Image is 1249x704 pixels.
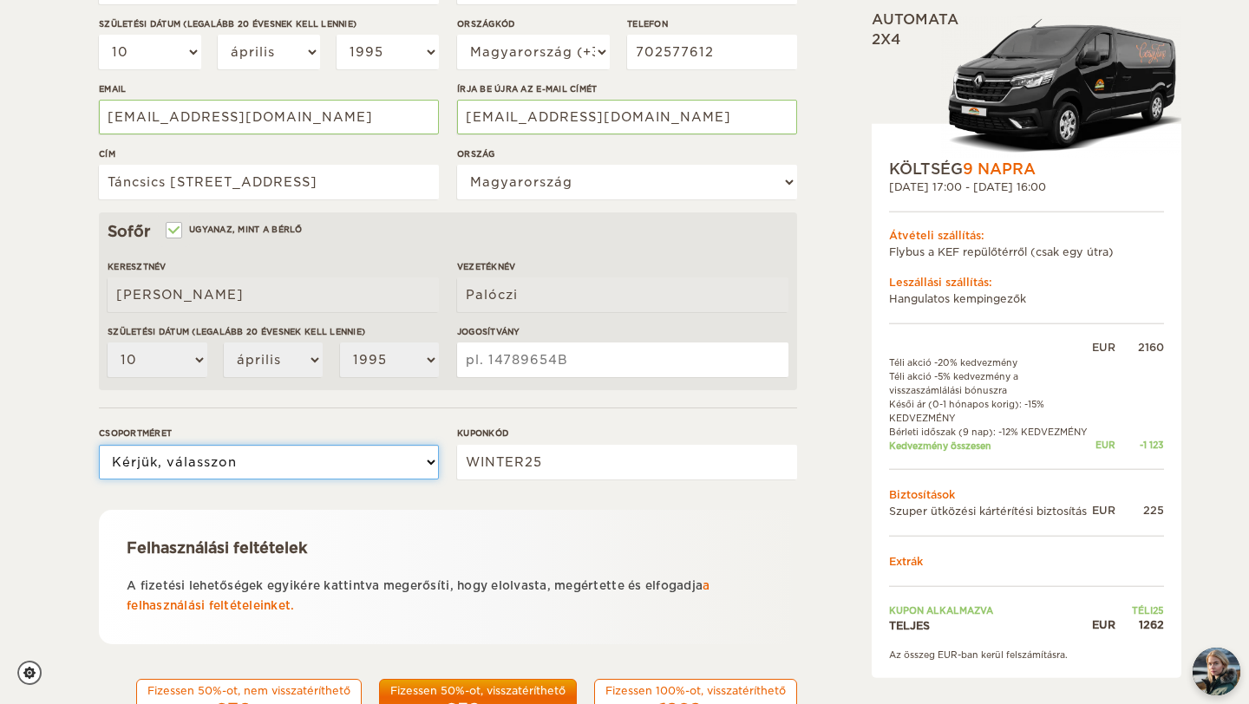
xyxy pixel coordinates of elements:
font: A fizetési lehetőségek egyikére kattintva megerősíti, hogy elolvasta, megértette és elfogadja [127,579,703,592]
font: TÉLI25 [1132,604,1164,615]
font: Ország [457,149,495,159]
img: Langur-m-c-logo-2.png [941,15,1181,158]
font: Fizessen 100%-ot, visszatéríthető [605,684,786,697]
font: Születési dátum (Legalább 20 évesnek kell lennie) [108,327,365,336]
font: Vezetéknév [457,262,516,271]
font: Bérleti időszak (9 nap): -12% KEDVEZMÉNY [889,427,1088,437]
font: EUR [1095,440,1115,450]
a: Sütibeállítások [17,661,53,685]
font: Átvételi szállítás: [889,229,984,242]
font: Késői ár (0-1 hónapos korig): -15% KEDVEZMÉNY [889,399,1044,423]
font: Hangulatos kempingezők [889,292,1026,305]
font: Keresztnév [108,262,167,271]
font: 225 [1143,504,1164,517]
input: pl. 14789654B [457,342,788,377]
font: Kupon alkalmazva [889,604,993,615]
font: Kuponkód [457,428,508,438]
font: 1262 [1139,618,1164,631]
font: Flybus a KEF repülőtérről (csak egy útra) [889,245,1114,258]
font: Ugyanaz, mint a bérlő [189,225,303,234]
input: pl. Vilmos [108,277,439,312]
font: Fizessen 50%-ot, visszatéríthető [390,684,566,697]
font: Telefon [627,19,668,29]
input: pl. példa@example.com [457,100,797,134]
input: pl. utca, város, irányítószám [99,165,439,199]
font: EUR [1092,618,1115,631]
img: Freyja at Cozy Campers [1193,648,1240,695]
font: Születési dátum (Legalább 20 évesnek kell lennie) [99,19,356,29]
button: chat-button [1193,648,1240,695]
font: EUR [1092,504,1115,517]
font: Országkód [457,19,514,29]
font: -1 123 [1140,440,1164,450]
font: Leszállási szállítás: [889,276,992,289]
font: Felhasználási feltételek [127,539,307,557]
font: Írja be újra az e-mail címét [457,84,598,94]
font: Kedvezmény összesen [889,440,991,451]
font: Sofőr [108,223,150,240]
font: Téli akció -5% kedvezmény a visszaszámlálási bónuszra [889,371,1018,395]
font: [DATE] 17:00 - [DATE] 16:00 [889,180,1046,193]
font: Fizessen 50%-ot, nem visszatéríthető [147,684,350,697]
font: 9 NAPRA [963,160,1036,177]
font: Extrák [889,555,923,568]
font: Biztosítások [889,488,955,501]
font: 2160 [1138,341,1164,354]
font: 2x4 [872,31,900,48]
input: pl. Smith [457,277,788,312]
input: pl. példa@example.com [99,100,439,134]
font: EUR [1092,341,1115,354]
font: Jogosítvány [457,327,520,336]
font: Email [99,84,126,94]
input: pl. 1 234 567 890 [627,35,797,69]
font: KÖLTSÉG [889,160,963,177]
font: Szuper ütközési kártérítési biztosítás [889,505,1087,518]
input: Ugyanaz, mint a bérlő [167,226,179,238]
font: TELJES [889,618,930,631]
font: Cím [99,149,115,159]
font: Téli akció -20% kedvezmény [889,357,1017,368]
font: Automata [872,11,958,28]
font: Csoportméret [99,428,172,438]
font: Az összeg EUR-ban kerül felszámításra. [889,649,1068,660]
